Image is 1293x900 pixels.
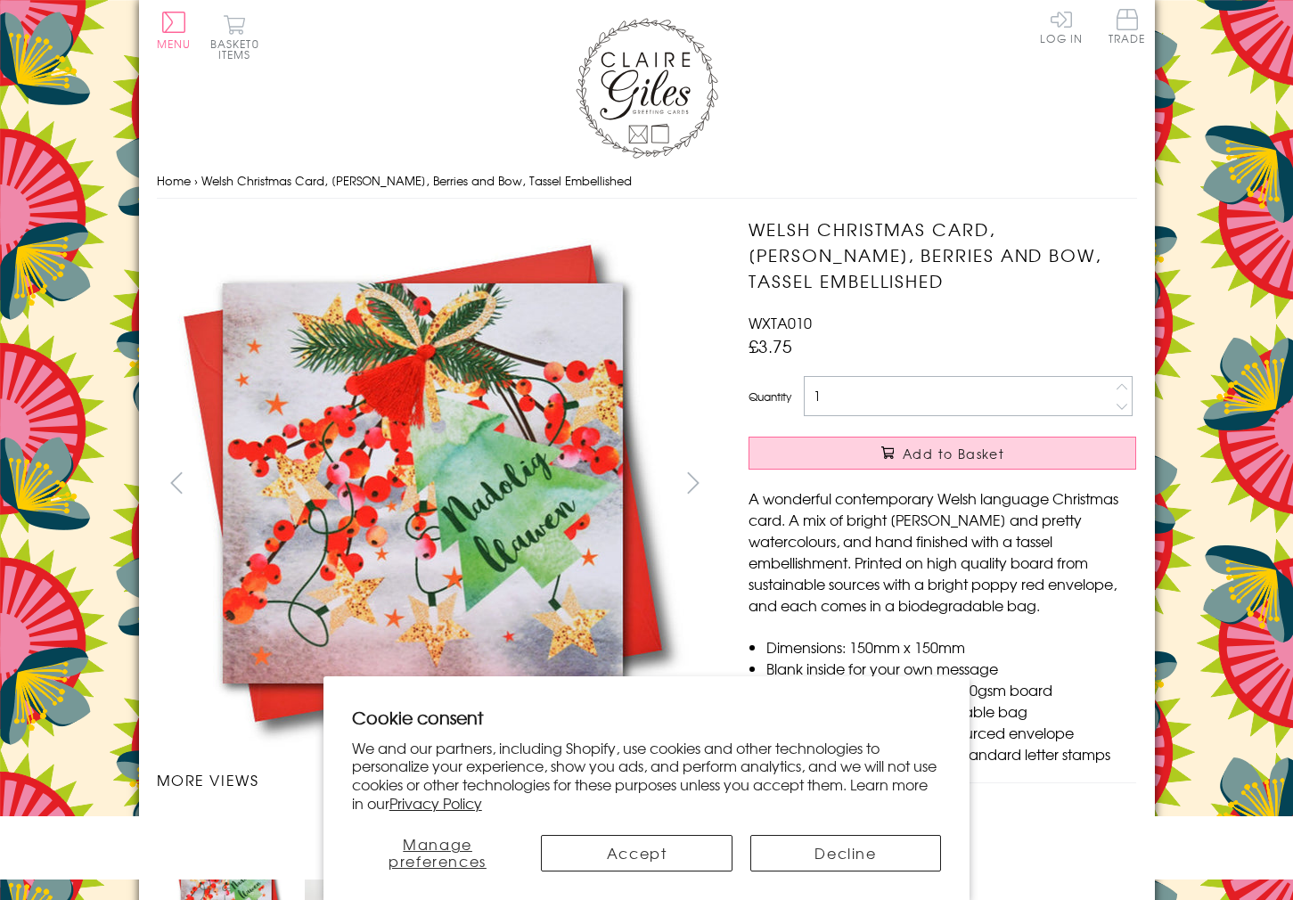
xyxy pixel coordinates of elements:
span: 0 items [218,36,259,62]
button: Manage preferences [352,835,524,871]
button: prev [157,462,197,503]
a: Home [157,172,191,189]
nav: breadcrumbs [157,163,1137,200]
button: Basket0 items [210,14,259,60]
span: Welsh Christmas Card, [PERSON_NAME], Berries and Bow, Tassel Embellished [201,172,632,189]
a: Trade [1109,9,1146,47]
p: We and our partners, including Shopify, use cookies and other technologies to personalize your ex... [352,739,942,813]
h3: More views [157,769,714,790]
img: Welsh Christmas Card, Nadolig Llawen, Berries and Bow, Tassel Embellished [156,217,691,750]
span: WXTA010 [749,312,812,333]
button: Add to Basket [749,437,1136,470]
h2: Cookie consent [352,705,942,730]
span: Manage preferences [389,833,487,871]
span: Trade [1109,9,1146,44]
button: next [673,462,713,503]
li: Blank inside for your own message [766,658,1136,679]
img: Welsh Christmas Card, Nadolig Llawen, Berries and Bow, Tassel Embellished [713,217,1248,751]
span: Add to Basket [903,445,1004,462]
label: Quantity [749,389,791,405]
h1: Welsh Christmas Card, [PERSON_NAME], Berries and Bow, Tassel Embellished [749,217,1136,293]
a: Privacy Policy [389,792,482,814]
span: Menu [157,36,192,52]
span: › [194,172,198,189]
p: A wonderful contemporary Welsh language Christmas card. A mix of bright [PERSON_NAME] and pretty ... [749,487,1136,616]
img: Claire Giles Greetings Cards [576,18,718,159]
button: Accept [541,835,732,871]
a: Log In [1040,9,1083,44]
span: £3.75 [749,333,792,358]
li: Dimensions: 150mm x 150mm [766,636,1136,658]
button: Menu [157,12,192,49]
button: Decline [750,835,941,871]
